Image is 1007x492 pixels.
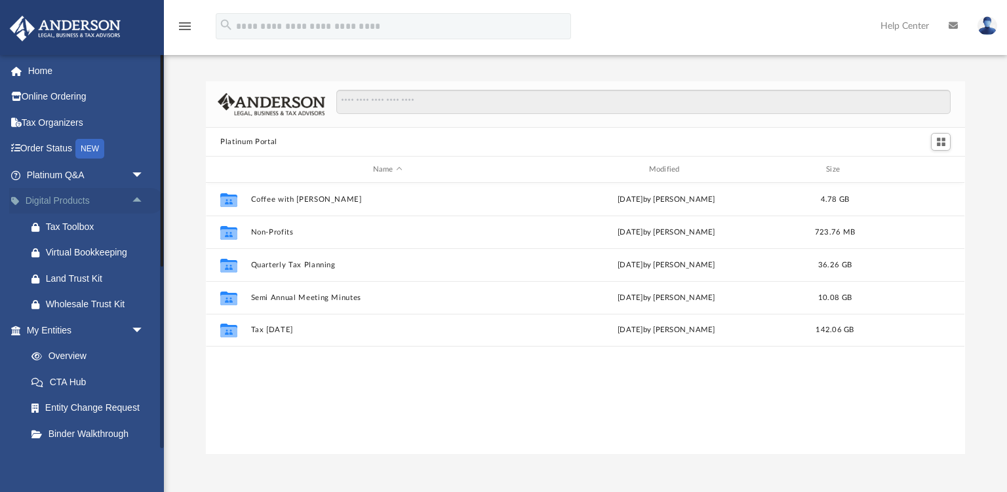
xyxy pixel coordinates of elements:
[18,369,164,395] a: CTA Hub
[46,296,148,312] div: Wholesale Trust Kit
[206,183,964,454] div: grid
[251,326,524,334] button: Tax [DATE]
[9,317,164,343] a: My Entitiesarrow_drop_down
[530,324,803,336] div: [DATE] by [PERSON_NAME]
[336,90,951,115] input: Search files and folders
[251,293,524,302] button: Semi Annual Meeting Minutes
[530,194,803,206] div: [DATE] by [PERSON_NAME]
[931,133,951,151] button: Switch to Grid View
[46,244,148,261] div: Virtual Bookkeeping
[251,261,524,269] button: Quarterly Tax Planning
[18,265,164,292] a: Land Trust Kit
[177,25,193,34] a: menu
[251,195,524,204] button: Coffee with [PERSON_NAME]
[530,227,803,238] div: [DATE] by [PERSON_NAME]
[530,292,803,304] div: [DATE] by [PERSON_NAME]
[250,164,524,176] div: Name
[530,259,803,271] div: [DATE] by [PERSON_NAME]
[18,240,164,266] a: Virtual Bookkeeping
[18,447,157,473] a: My Blueprint
[977,16,997,35] img: User Pic
[18,343,164,369] a: Overview
[212,164,245,176] div: id
[46,219,148,235] div: Tax Toolbox
[867,164,959,176] div: id
[9,58,164,84] a: Home
[18,292,164,318] a: Wholesale Trust Kit
[818,294,852,301] span: 10.08 GB
[18,421,164,447] a: Binder Walkthrough
[9,162,164,188] a: Platinum Q&Aarrow_drop_down
[251,228,524,237] button: Non-Profits
[9,188,164,214] a: Digital Productsarrow_drop_up
[18,214,164,240] a: Tax Toolbox
[219,18,233,32] i: search
[818,261,852,269] span: 36.26 GB
[821,196,850,203] span: 4.78 GB
[816,326,854,333] span: 142.06 GB
[75,139,104,159] div: NEW
[131,317,157,344] span: arrow_drop_down
[220,136,277,148] button: Platinum Portal
[530,164,803,176] div: Modified
[177,18,193,34] i: menu
[9,109,164,136] a: Tax Organizers
[809,164,861,176] div: Size
[18,395,164,421] a: Entity Change Request
[46,271,148,287] div: Land Trust Kit
[9,136,164,162] a: Order StatusNEW
[6,16,125,41] img: Anderson Advisors Platinum Portal
[131,188,157,215] span: arrow_drop_up
[131,162,157,189] span: arrow_drop_down
[815,229,855,236] span: 723.76 MB
[9,84,164,110] a: Online Ordering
